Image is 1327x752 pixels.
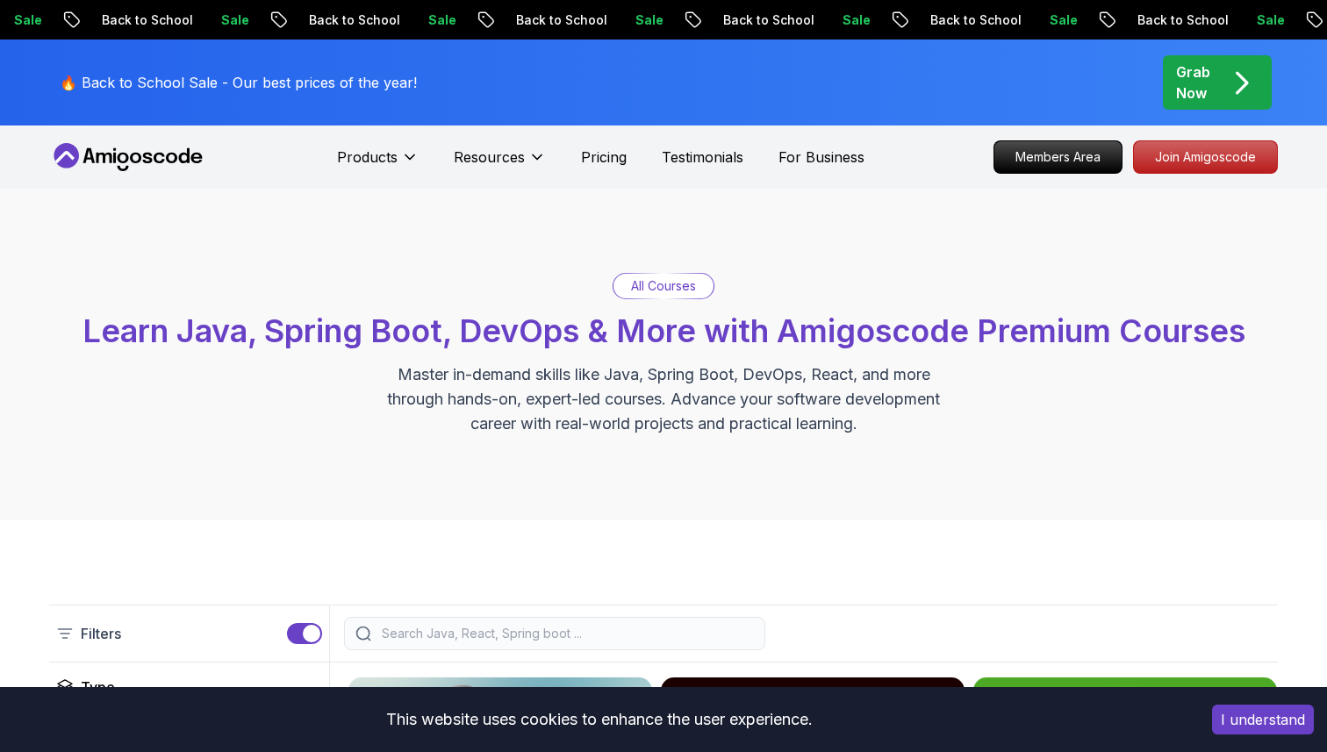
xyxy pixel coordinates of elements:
[41,11,97,29] p: Sale
[1077,11,1133,29] p: Sale
[543,11,663,29] p: Back to School
[81,677,115,698] h2: Type
[454,147,546,182] button: Resources
[60,72,417,93] p: 🔥 Back to School Sale - Our best prices of the year!
[958,11,1077,29] p: Back to School
[662,147,743,168] a: Testimonials
[336,11,455,29] p: Back to School
[631,277,696,295] p: All Courses
[581,147,627,168] a: Pricing
[778,147,864,168] a: For Business
[1212,705,1314,734] button: Accept cookies
[129,11,248,29] p: Back to School
[994,141,1122,173] p: Members Area
[82,312,1245,350] span: Learn Java, Spring Boot, DevOps & More with Amigoscode Premium Courses
[455,11,512,29] p: Sale
[378,625,754,642] input: Search Java, React, Spring boot ...
[81,623,121,644] p: Filters
[454,147,525,168] p: Resources
[1165,11,1284,29] p: Back to School
[1133,140,1278,174] a: Join Amigoscode
[1176,61,1210,104] p: Grab Now
[369,362,958,436] p: Master in-demand skills like Java, Spring Boot, DevOps, React, and more through hands-on, expert-...
[750,11,870,29] p: Back to School
[870,11,926,29] p: Sale
[663,11,719,29] p: Sale
[337,147,398,168] p: Products
[993,140,1123,174] a: Members Area
[248,11,305,29] p: Sale
[13,700,1186,739] div: This website uses cookies to enhance the user experience.
[1134,141,1277,173] p: Join Amigoscode
[337,147,419,182] button: Products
